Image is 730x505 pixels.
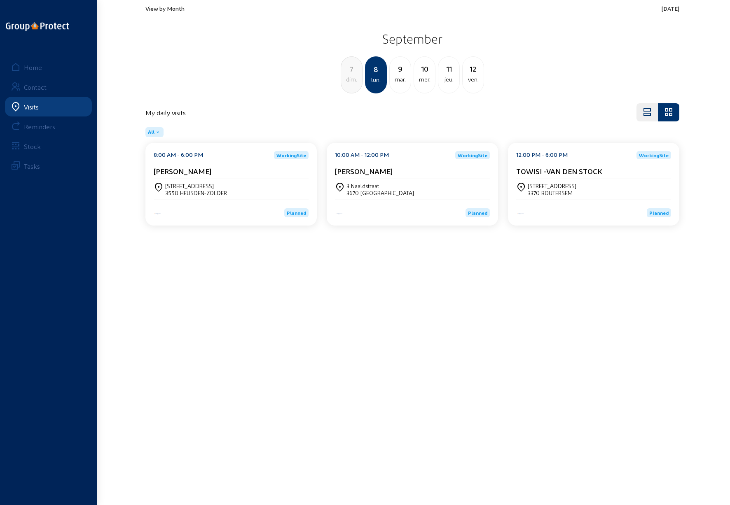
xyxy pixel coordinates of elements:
[165,189,227,196] div: 3550 HEUSDEN-ZOLDER
[463,74,484,84] div: ven.
[414,74,435,84] div: mer.
[639,153,669,158] span: WorkingSite
[5,136,92,156] a: Stock
[341,63,362,74] div: 7
[346,189,414,196] div: 3670 [GEOGRAPHIC_DATA]
[458,153,487,158] span: WorkingSite
[414,63,435,74] div: 10
[528,182,576,189] div: [STREET_ADDRESS]
[5,57,92,77] a: Home
[154,213,162,215] img: Energy Protect HVAC
[5,156,92,176] a: Tasks
[463,63,484,74] div: 12
[516,213,524,215] img: Energy Protect HVAC
[649,210,669,216] span: Planned
[24,63,42,71] div: Home
[335,167,393,175] cam-card-title: [PERSON_NAME]
[528,189,576,196] div: 3370 BOUTERSEM
[468,210,487,216] span: Planned
[24,162,40,170] div: Tasks
[24,142,41,150] div: Stock
[24,103,39,111] div: Visits
[516,151,568,159] div: 12:00 PM - 6:00 PM
[346,182,414,189] div: 3 Naaldstraat
[145,109,186,116] h4: My daily visits
[438,63,459,74] div: 11
[287,210,306,216] span: Planned
[5,77,92,97] a: Contact
[145,5,185,12] span: View by Month
[24,123,55,130] div: Reminders
[335,151,389,159] div: 10:00 AM - 12:00 PM
[662,5,679,12] span: [DATE]
[154,167,211,175] cam-card-title: [PERSON_NAME]
[154,151,203,159] div: 8:00 AM - 6:00 PM
[6,22,69,31] img: logo-oneline.png
[516,167,602,175] cam-card-title: TOWISI -VAN DEN STOCK
[438,74,459,84] div: jeu.
[165,182,227,189] div: [STREET_ADDRESS]
[276,153,306,158] span: WorkingSite
[366,63,386,75] div: 8
[341,74,362,84] div: dim.
[24,83,47,91] div: Contact
[390,74,411,84] div: mar.
[335,213,343,215] img: Energy Protect HVAC
[366,75,386,85] div: lun.
[5,116,92,136] a: Reminders
[390,63,411,74] div: 9
[148,129,154,135] span: All
[145,28,679,49] h2: September
[5,97,92,116] a: Visits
